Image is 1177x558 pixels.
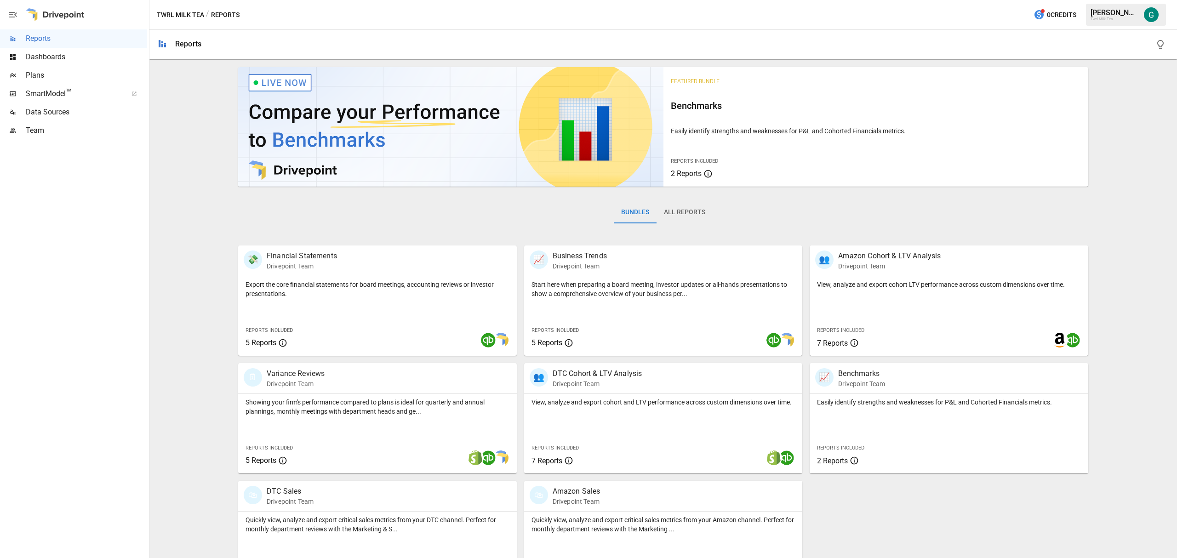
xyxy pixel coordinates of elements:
[246,398,509,416] p: Showing your firm's performance compared to plans is ideal for quarterly and annual plannings, mo...
[267,486,314,497] p: DTC Sales
[481,450,496,465] img: quickbooks
[26,70,147,81] span: Plans
[494,450,509,465] img: smart model
[815,368,834,387] div: 📈
[779,450,794,465] img: quickbooks
[246,280,509,298] p: Export the core financial statements for board meetings, accounting reviews or investor presentat...
[26,33,147,44] span: Reports
[246,445,293,451] span: Reports Included
[815,251,834,269] div: 👥
[838,262,941,271] p: Drivepoint Team
[66,87,72,98] span: ™
[553,497,600,506] p: Drivepoint Team
[246,338,276,347] span: 5 Reports
[817,327,864,333] span: Reports Included
[1144,7,1159,22] img: Gordon Hagedorn
[246,327,293,333] span: Reports Included
[531,327,579,333] span: Reports Included
[531,445,579,451] span: Reports Included
[206,9,209,21] div: /
[553,251,607,262] p: Business Trends
[531,280,795,298] p: Start here when preparing a board meeting, investor updates or all-hands presentations to show a ...
[26,107,147,118] span: Data Sources
[531,338,562,347] span: 5 Reports
[468,450,483,465] img: shopify
[244,251,262,269] div: 💸
[267,251,337,262] p: Financial Statements
[671,158,718,164] span: Reports Included
[553,368,642,379] p: DTC Cohort & LTV Analysis
[1065,333,1080,347] img: quickbooks
[671,98,1081,113] h6: Benchmarks
[817,280,1081,289] p: View, analyze and export cohort LTV performance across custom dimensions over time.
[531,398,795,407] p: View, analyze and export cohort and LTV performance across custom dimensions over time.
[530,486,548,504] div: 🛍
[267,368,325,379] p: Variance Reviews
[267,497,314,506] p: Drivepoint Team
[26,51,147,63] span: Dashboards
[238,67,663,187] img: video thumbnail
[1138,2,1164,28] button: Gordon Hagedorn
[657,201,713,223] button: All Reports
[1030,6,1080,23] button: 0Credits
[553,379,642,388] p: Drivepoint Team
[766,333,781,347] img: quickbooks
[817,398,1081,407] p: Easily identify strengths and weaknesses for P&L and Cohorted Financials metrics.
[530,368,548,387] div: 👥
[614,201,657,223] button: Bundles
[553,262,607,271] p: Drivepoint Team
[244,368,262,387] div: 🗓
[530,251,548,269] div: 📈
[267,262,337,271] p: Drivepoint Team
[838,379,885,388] p: Drivepoint Team
[531,456,562,465] span: 7 Reports
[175,40,201,48] div: Reports
[26,88,121,99] span: SmartModel
[481,333,496,347] img: quickbooks
[553,486,600,497] p: Amazon Sales
[246,456,276,465] span: 5 Reports
[671,78,720,85] span: Featured Bundle
[1052,333,1067,347] img: amazon
[244,486,262,504] div: 🛍
[817,445,864,451] span: Reports Included
[1091,17,1138,21] div: Twrl Milk Tea
[267,379,325,388] p: Drivepoint Team
[766,450,781,465] img: shopify
[779,333,794,347] img: smart model
[246,515,509,534] p: Quickly view, analyze and export critical sales metrics from your DTC channel. Perfect for monthl...
[817,339,848,347] span: 7 Reports
[157,9,204,21] button: Twrl Milk Tea
[531,515,795,534] p: Quickly view, analyze and export critical sales metrics from your Amazon channel. Perfect for mon...
[1047,9,1076,21] span: 0 Credits
[838,251,941,262] p: Amazon Cohort & LTV Analysis
[494,333,509,347] img: smart model
[1091,8,1138,17] div: [PERSON_NAME]
[671,169,702,178] span: 2 Reports
[26,125,147,136] span: Team
[838,368,885,379] p: Benchmarks
[817,456,848,465] span: 2 Reports
[671,126,1081,136] p: Easily identify strengths and weaknesses for P&L and Cohorted Financials metrics.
